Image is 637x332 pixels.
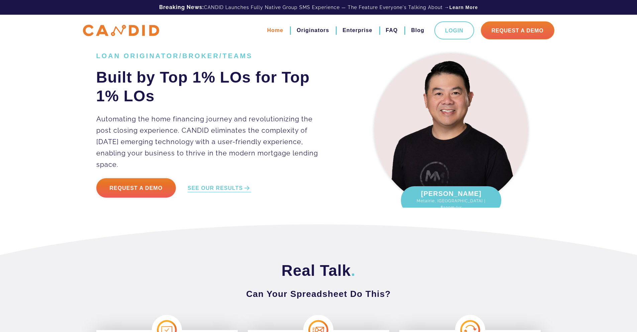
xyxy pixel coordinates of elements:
a: Enterprise [342,25,372,36]
a: Request a Demo [96,178,176,198]
img: CANDID APP [83,25,159,36]
a: FAQ [386,25,398,36]
a: Request A Demo [481,21,554,39]
a: Home [267,25,283,36]
h3: Can Your Spreadsheet Do This? [96,288,541,300]
h2: Built by Top 1% LOs for Top 1% LOs [96,68,328,105]
a: Originators [297,25,329,36]
a: Blog [411,25,424,36]
h1: LOAN ORIGINATOR/BROKER/TEAMS [96,52,328,60]
a: SEE OUR RESULTS [188,185,251,192]
h2: Real Talk [96,261,541,280]
a: Learn More [449,4,478,11]
div: [PERSON_NAME] [401,186,501,214]
span: Metairie, [GEOGRAPHIC_DATA] | $100m/yr [408,198,495,211]
a: Login [434,21,474,39]
span: . [351,262,355,279]
img: Hung-Le [374,53,528,207]
b: Breaking News: [159,4,204,10]
p: Automating the home financing journey and revolutionizing the post closing experience. CANDID eli... [96,113,328,170]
